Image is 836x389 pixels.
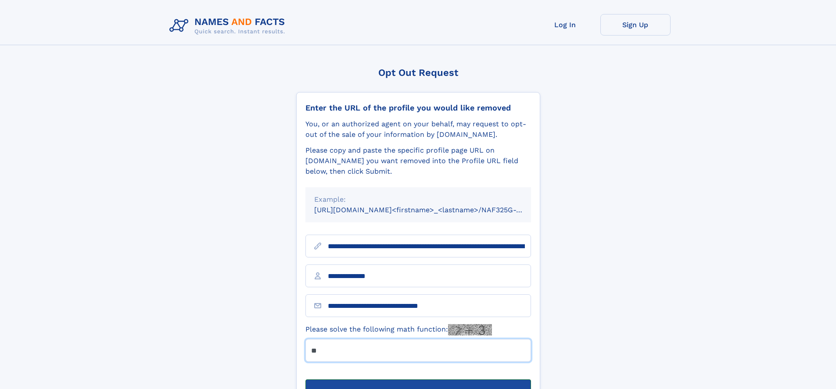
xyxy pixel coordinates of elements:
[166,14,292,38] img: Logo Names and Facts
[314,194,522,205] div: Example:
[600,14,671,36] a: Sign Up
[305,103,531,113] div: Enter the URL of the profile you would like removed
[305,119,531,140] div: You, or an authorized agent on your behalf, may request to opt-out of the sale of your informatio...
[305,145,531,177] div: Please copy and paste the specific profile page URL on [DOMAIN_NAME] you want removed into the Pr...
[314,206,548,214] small: [URL][DOMAIN_NAME]<firstname>_<lastname>/NAF325G-xxxxxxxx
[296,67,540,78] div: Opt Out Request
[530,14,600,36] a: Log In
[305,324,492,335] label: Please solve the following math function:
